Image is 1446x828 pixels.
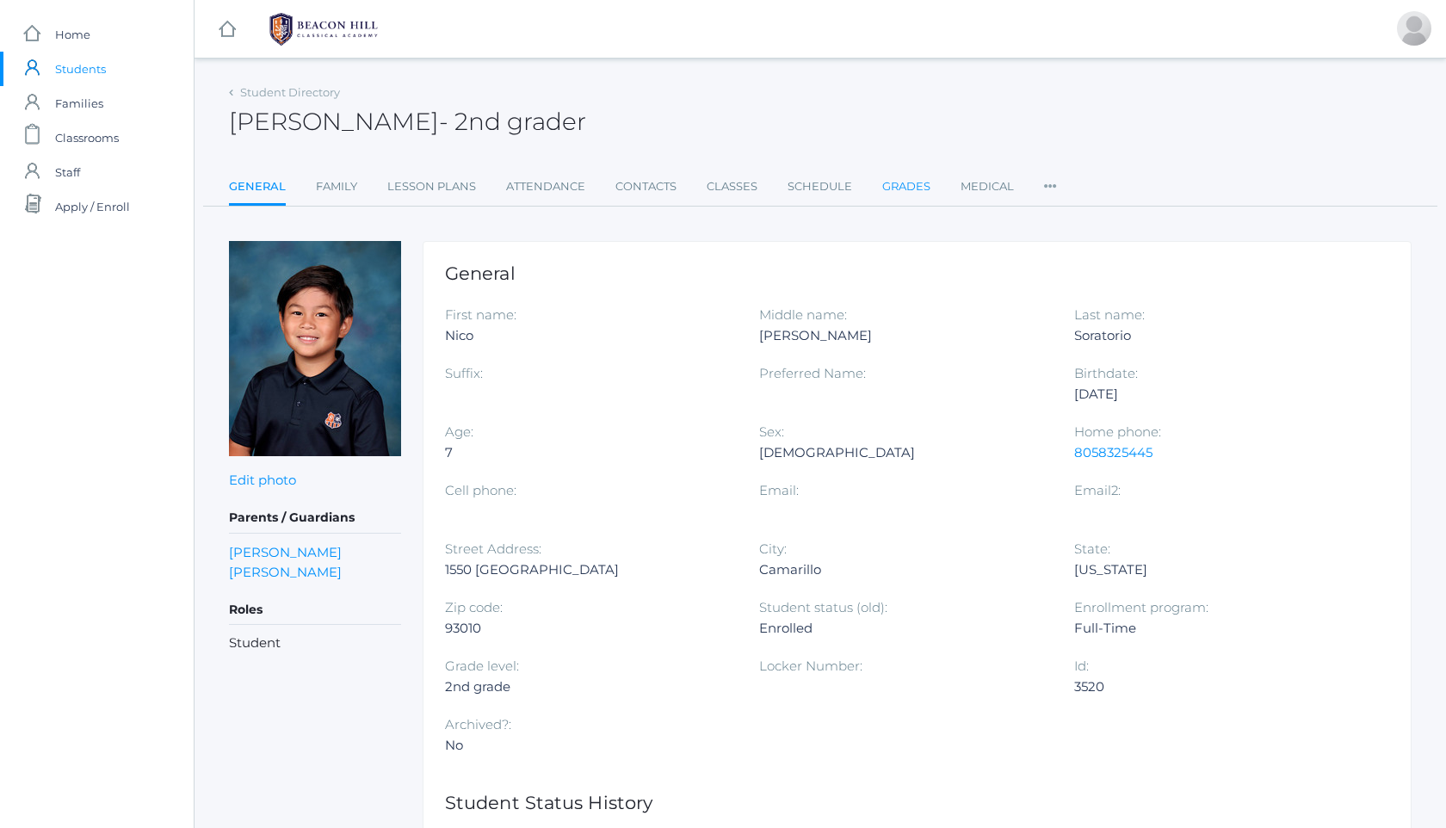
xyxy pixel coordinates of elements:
label: Street Address: [445,541,541,557]
div: 2nd grade [445,677,733,697]
div: Soratorio [1074,325,1363,346]
div: Lew Soratorio [1397,11,1431,46]
h1: General [445,263,1389,283]
div: No [445,735,733,756]
label: Cell phone: [445,482,516,498]
div: [DATE] [1074,384,1363,405]
a: Lesson Plans [387,170,476,204]
a: Grades [882,170,930,204]
img: Nico Soratorio [229,241,401,456]
h2: [PERSON_NAME] [229,108,586,135]
span: Home [55,17,90,52]
label: Last name: [1074,306,1145,323]
span: Staff [55,155,80,189]
label: Suffix: [445,365,483,381]
h5: Parents / Guardians [229,504,401,533]
label: Home phone: [1074,423,1161,440]
label: Archived?: [445,716,511,732]
label: Email: [759,482,799,498]
div: 93010 [445,618,733,639]
a: Edit photo [229,472,296,488]
a: Family [316,170,357,204]
div: [US_STATE] [1074,559,1363,580]
label: Age: [445,423,473,440]
a: [PERSON_NAME] [229,562,342,582]
div: Nico [445,325,733,346]
span: Apply / Enroll [55,189,130,224]
a: Contacts [615,170,677,204]
label: Id: [1074,658,1089,674]
label: Email2: [1074,482,1121,498]
a: Student Directory [240,85,340,99]
div: Camarillo [759,559,1047,580]
div: Full-Time [1074,618,1363,639]
label: Locker Number: [759,658,862,674]
label: Preferred Name: [759,365,866,381]
a: Attendance [506,170,585,204]
label: Zip code: [445,599,503,615]
div: 7 [445,442,733,463]
span: Families [55,86,103,120]
label: City: [759,541,787,557]
label: Birthdate: [1074,365,1138,381]
label: First name: [445,306,516,323]
label: Sex: [759,423,784,440]
a: General [229,170,286,207]
a: Medical [961,170,1014,204]
span: Classrooms [55,120,119,155]
a: Classes [707,170,757,204]
label: Enrollment program: [1074,599,1208,615]
img: 1_BHCALogos-05.png [259,8,388,51]
div: 1550 [GEOGRAPHIC_DATA] [445,559,733,580]
h1: Student Status History [445,793,1389,813]
div: [PERSON_NAME] [759,325,1047,346]
li: Student [229,633,401,653]
div: Enrolled [759,618,1047,639]
span: - 2nd grader [439,107,586,136]
div: [DEMOGRAPHIC_DATA] [759,442,1047,463]
label: State: [1074,541,1110,557]
a: [PERSON_NAME] [229,542,342,562]
label: Middle name: [759,306,847,323]
div: 3520 [1074,677,1363,697]
label: Student status (old): [759,599,887,615]
a: 8058325445 [1074,444,1152,460]
h5: Roles [229,596,401,625]
label: Grade level: [445,658,519,674]
a: Schedule [788,170,852,204]
span: Students [55,52,106,86]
